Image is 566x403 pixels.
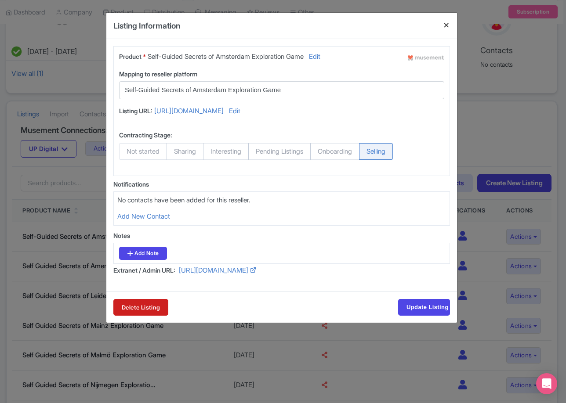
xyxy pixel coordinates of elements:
span: Pending Listings [248,143,311,160]
div: Notifications [113,180,450,189]
a: [URL][DOMAIN_NAME] [154,106,224,118]
input: Select a product to map [125,85,428,95]
span: Product [119,53,141,60]
div: Notes [113,231,450,240]
span: Selling [359,143,393,160]
a: Add Note [119,247,167,260]
label: Extranet / Admin URL: [113,266,175,275]
span: Not started [119,143,167,160]
span: Sharing [167,143,203,160]
span: Interesting [203,143,249,160]
div: Open Intercom Messenger [536,373,557,394]
a: Edit [309,52,320,64]
span: Self-Guided Secrets of Amsterdam Exploration Game [148,52,304,64]
label: Contracting Stage: [119,130,172,140]
button: Close [436,13,457,38]
span: Onboarding [310,143,359,160]
a: Delete Listing [113,299,168,316]
h4: Listing Information [113,20,180,32]
img: Musement [407,52,444,66]
label: Mapping to reseller platform [119,69,444,79]
a: Add New Contact [117,212,170,220]
a: Edit [229,106,240,118]
input: Update Listing [398,299,450,316]
p: No contacts have been added for this reseller. [117,195,446,205]
a: [URL][DOMAIN_NAME] [179,266,248,277]
label: Listing URL: [119,106,152,115]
